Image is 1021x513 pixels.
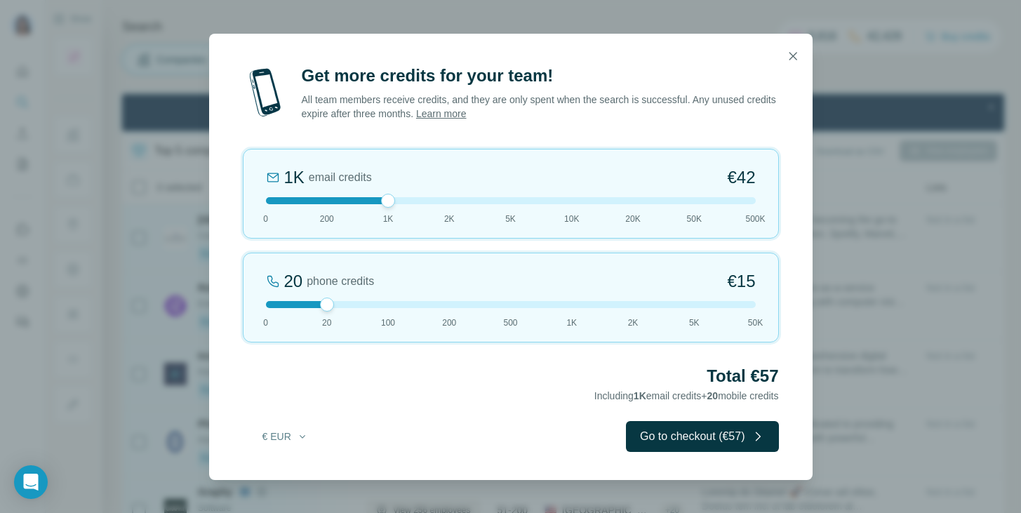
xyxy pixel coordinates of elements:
span: 5K [689,317,700,329]
div: Open Intercom Messenger [14,465,48,499]
a: Learn more [416,108,467,119]
div: 1K [284,166,305,189]
span: 200 [320,213,334,225]
span: Including email credits + mobile credits [594,390,779,401]
span: 200 [442,317,456,329]
button: Go to checkout (€57) [626,421,778,452]
span: 20 [322,317,331,329]
span: phone credits [307,273,374,290]
span: 20 [707,390,719,401]
span: email credits [309,169,372,186]
span: 50K [687,213,702,225]
div: Watch our October Product update [345,3,538,34]
span: 1K [383,213,394,225]
span: 1K [566,317,577,329]
span: 2K [628,317,639,329]
span: €42 [727,166,755,189]
span: 1K [634,390,646,401]
span: 5K [505,213,516,225]
div: 20 [284,270,303,293]
span: 100 [381,317,395,329]
span: 10K [564,213,579,225]
img: mobile-phone [243,65,288,121]
span: 500 [503,317,517,329]
span: 500K [745,213,765,225]
h2: Total €57 [243,365,779,387]
p: All team members receive credits, and they are only spent when the search is successful. Any unus... [302,93,779,121]
button: € EUR [253,424,318,449]
span: 50K [748,317,763,329]
span: 0 [263,317,268,329]
span: 20K [625,213,640,225]
span: 2K [444,213,455,225]
div: Close Step [862,6,876,20]
span: 0 [263,213,268,225]
span: €15 [727,270,755,293]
